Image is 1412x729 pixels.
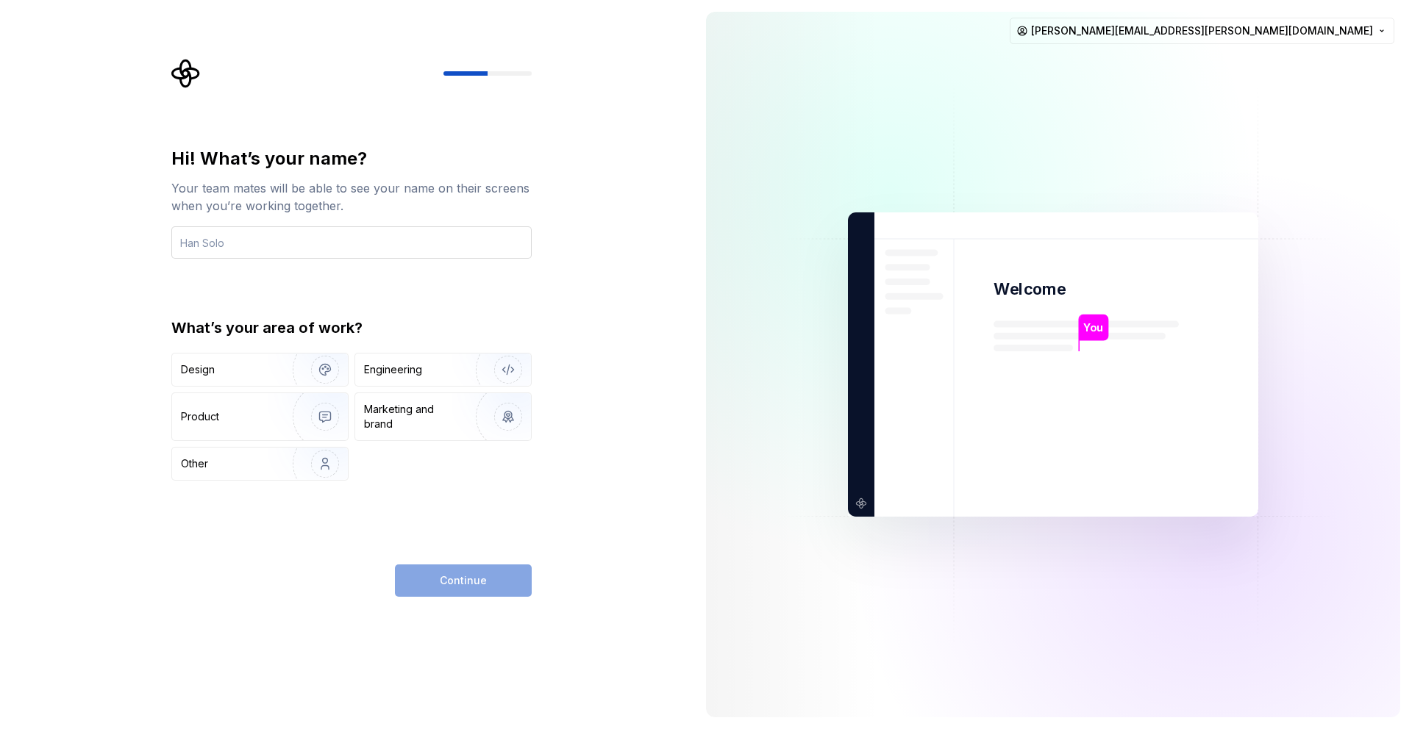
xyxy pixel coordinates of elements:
input: Han Solo [171,226,532,259]
div: Your team mates will be able to see your name on their screens when you’re working together. [171,179,532,215]
span: [PERSON_NAME][EMAIL_ADDRESS][PERSON_NAME][DOMAIN_NAME] [1031,24,1373,38]
div: Other [181,456,208,471]
button: [PERSON_NAME][EMAIL_ADDRESS][PERSON_NAME][DOMAIN_NAME] [1010,18,1394,44]
div: What’s your area of work? [171,317,532,338]
div: Product [181,409,219,424]
div: Hi! What’s your name? [171,147,532,170]
p: Welcome [994,279,1066,300]
div: Design [181,362,215,377]
p: You [1083,320,1103,336]
div: Marketing and brand [364,402,463,431]
div: Engineering [364,362,422,377]
svg: Supernova Logo [171,59,201,88]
